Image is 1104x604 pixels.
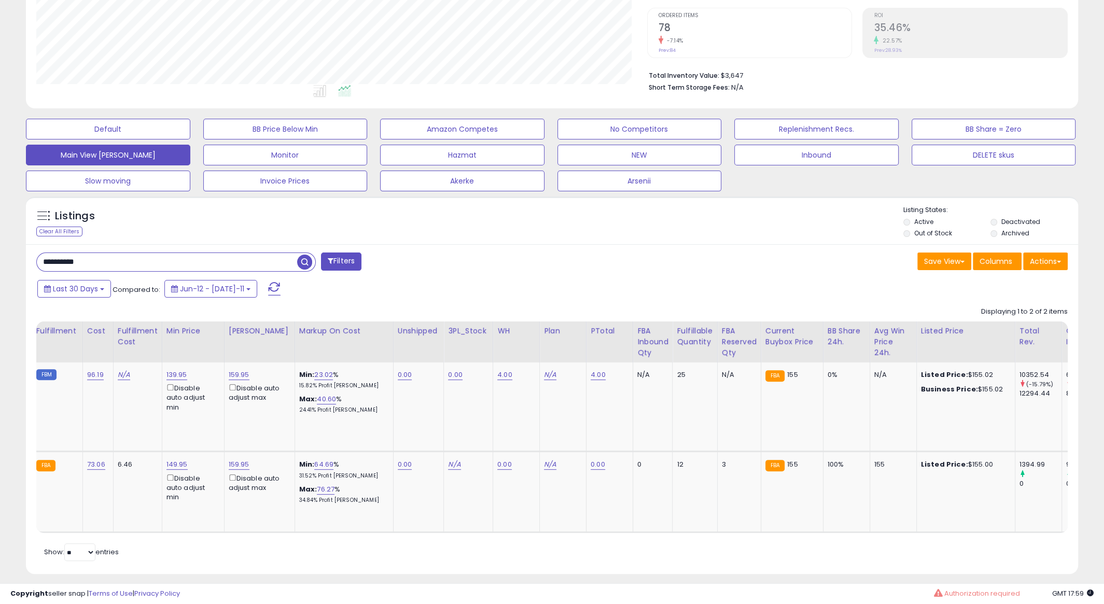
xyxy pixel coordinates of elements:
[544,326,582,336] div: Plan
[299,370,385,389] div: %
[229,326,290,336] div: [PERSON_NAME]
[765,370,785,382] small: FBA
[874,22,1067,36] h2: 35.46%
[299,459,315,469] b: Min:
[118,460,154,469] div: 6.46
[874,13,1067,19] span: ROI
[731,82,744,92] span: N/A
[1019,389,1061,398] div: 12294.44
[765,460,785,471] small: FBA
[874,47,901,53] small: Prev: 28.93%
[53,284,98,294] span: Last 30 Days
[299,472,385,480] p: 31.52% Profit [PERSON_NAME]
[26,145,190,165] button: Main View [PERSON_NAME]
[299,370,315,380] b: Min:
[722,460,753,469] div: 3
[10,589,180,599] div: seller snap | |
[36,227,82,236] div: Clear All Filters
[393,321,444,362] th: CSV column name: cust_attr_4_Unshipped
[398,370,412,380] a: 0.00
[118,370,130,380] a: N/A
[544,370,556,380] a: N/A
[544,459,556,470] a: N/A
[874,326,912,358] div: Avg Win Price 24h.
[113,285,160,294] span: Compared to:
[828,326,865,347] div: BB Share 24h.
[1019,370,1061,380] div: 10352.54
[164,280,257,298] button: Jun-12 - [DATE]-11
[637,326,668,358] div: FBA inbound Qty
[921,370,1007,380] div: $155.02
[1001,229,1029,237] label: Archived
[557,171,722,191] button: Arsenii
[26,119,190,139] button: Default
[118,326,158,347] div: Fulfillment Cost
[557,119,722,139] button: No Competitors
[299,485,385,504] div: %
[314,370,333,380] a: 23.02
[659,47,676,53] small: Prev: 84
[55,209,95,223] h5: Listings
[87,370,104,380] a: 96.19
[981,307,1068,317] div: Displaying 1 to 2 of 2 items
[37,280,111,298] button: Last 30 Days
[944,588,1020,598] span: Authorization required
[734,119,899,139] button: Replenishment Recs.
[1023,252,1068,270] button: Actions
[586,321,633,362] th: CSV column name: cust_attr_1_PTotal
[398,459,412,470] a: 0.00
[229,382,287,402] div: Disable auto adjust max
[659,22,852,36] h2: 78
[295,321,393,362] th: The percentage added to the cost of goods (COGS) that forms the calculator for Min & Max prices.
[229,370,249,380] a: 159.95
[1001,217,1040,226] label: Deactivated
[203,171,368,191] button: Invoice Prices
[677,326,712,347] div: Fulfillable Quantity
[166,472,216,502] div: Disable auto adjust min
[299,382,385,389] p: 15.82% Profit [PERSON_NAME]
[497,326,535,336] div: WH
[677,370,709,380] div: 25
[36,369,57,380] small: FBM
[26,171,190,191] button: Slow moving
[591,370,606,380] a: 4.00
[659,13,852,19] span: Ordered Items
[1019,326,1057,347] div: Total Rev.
[380,119,544,139] button: Amazon Competes
[87,326,109,336] div: Cost
[787,459,798,469] span: 155
[917,252,971,270] button: Save View
[398,326,440,336] div: Unshipped
[1052,588,1094,598] span: 2025-08-11 17:59 GMT
[878,37,902,45] small: 22.57%
[921,460,1007,469] div: $155.00
[677,460,709,469] div: 12
[921,326,1011,336] div: Listed Price
[448,326,488,336] div: 3PL_Stock
[321,252,361,271] button: Filters
[166,382,216,412] div: Disable auto adjust min
[591,459,605,470] a: 0.00
[903,205,1078,215] p: Listing States:
[166,326,220,336] div: Min Price
[591,326,628,336] div: PTotal
[637,370,665,380] div: N/A
[914,217,933,226] label: Active
[299,395,385,414] div: %
[229,459,249,470] a: 159.95
[380,171,544,191] button: Akerke
[973,252,1022,270] button: Columns
[36,460,55,471] small: FBA
[314,459,333,470] a: 64.69
[299,460,385,479] div: %
[10,588,48,598] strong: Copyright
[765,326,819,347] div: Current Buybox Price
[89,588,133,598] a: Terms of Use
[299,484,317,494] b: Max:
[299,394,317,404] b: Max:
[914,229,952,237] label: Out of Stock
[980,256,1012,266] span: Columns
[649,83,730,92] b: Short Term Storage Fees:
[649,68,1060,81] li: $3,647
[299,326,389,336] div: Markup on Cost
